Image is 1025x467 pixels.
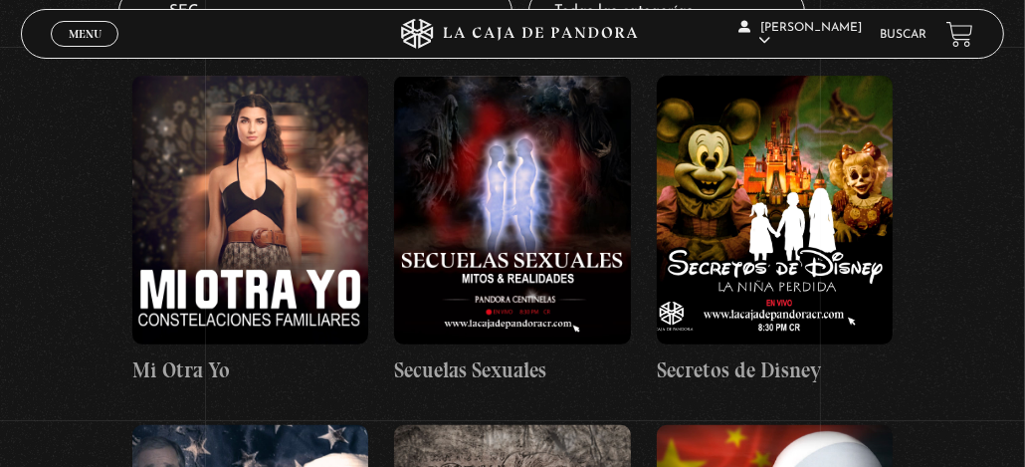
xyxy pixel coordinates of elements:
[394,76,630,386] a: Secuelas Sexuales
[657,76,893,386] a: Secretos de Disney
[946,21,973,48] a: View your shopping cart
[657,354,893,386] h4: Secretos de Disney
[132,76,368,386] a: Mi Otra Yo
[62,45,108,59] span: Cerrar
[394,354,630,386] h4: Secuelas Sexuales
[880,29,926,41] a: Buscar
[132,354,368,386] h4: Mi Otra Yo
[738,22,862,47] span: [PERSON_NAME]
[69,28,102,40] span: Menu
